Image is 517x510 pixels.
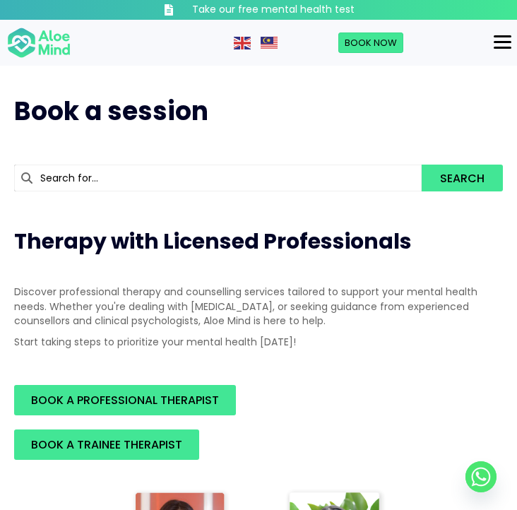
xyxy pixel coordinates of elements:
[14,385,236,415] a: BOOK A PROFESSIONAL THERAPIST
[31,392,219,408] span: BOOK A PROFESSIONAL THERAPIST
[261,35,279,49] a: Malay
[192,3,355,17] h3: Take our free mental health test
[131,3,386,17] a: Take our free mental health test
[261,37,278,49] img: ms
[14,165,422,191] input: Search for...
[234,35,252,49] a: English
[488,30,517,54] button: Menu
[14,93,208,129] span: Book a session
[338,32,403,54] a: Book Now
[422,165,503,191] button: Search
[31,437,182,453] span: BOOK A TRAINEE THERAPIST
[465,461,497,492] a: Whatsapp
[7,27,71,59] img: Aloe mind Logo
[234,37,251,49] img: en
[345,36,397,49] span: Book Now
[14,285,503,328] p: Discover professional therapy and counselling services tailored to support your mental health nee...
[14,335,503,349] p: Start taking steps to prioritize your mental health [DATE]!
[14,429,199,460] a: BOOK A TRAINEE THERAPIST
[14,226,412,256] span: Therapy with Licensed Professionals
